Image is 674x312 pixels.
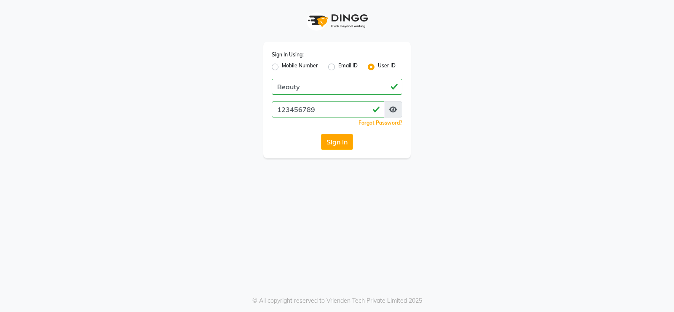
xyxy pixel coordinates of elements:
[282,62,318,72] label: Mobile Number
[338,62,358,72] label: Email ID
[321,134,353,150] button: Sign In
[272,101,384,117] input: Username
[272,51,304,59] label: Sign In Using:
[358,120,402,126] a: Forgot Password?
[272,79,402,95] input: Username
[378,62,396,72] label: User ID
[303,8,371,33] img: logo1.svg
